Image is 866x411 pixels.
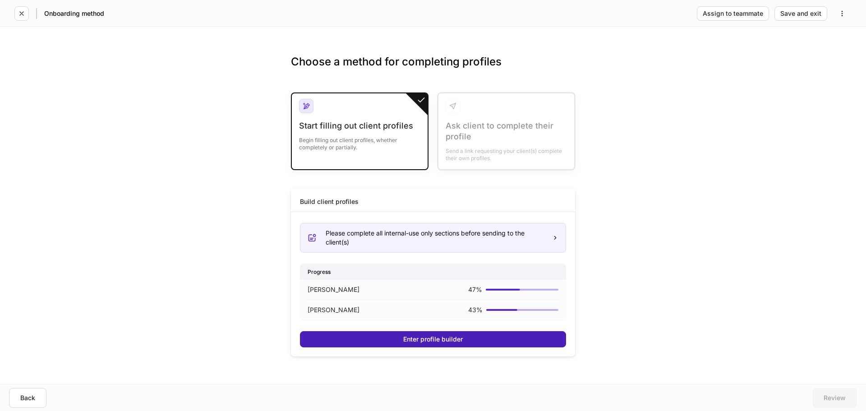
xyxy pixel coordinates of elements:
[44,9,104,18] h5: Onboarding method
[300,197,359,206] div: Build client profiles
[403,336,463,342] div: Enter profile builder
[703,10,763,17] div: Assign to teammate
[468,305,483,314] p: 43 %
[299,131,420,151] div: Begin filling out client profiles, whether completely or partially.
[468,285,482,294] p: 47 %
[291,55,575,83] h3: Choose a method for completing profiles
[308,285,359,294] p: [PERSON_NAME]
[299,120,420,131] div: Start filling out client profiles
[20,395,35,401] div: Back
[697,6,769,21] button: Assign to teammate
[308,305,359,314] p: [PERSON_NAME]
[300,331,566,347] button: Enter profile builder
[300,264,566,280] div: Progress
[326,229,545,247] div: Please complete all internal-use only sections before sending to the client(s)
[780,10,821,17] div: Save and exit
[9,388,46,408] button: Back
[774,6,827,21] button: Save and exit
